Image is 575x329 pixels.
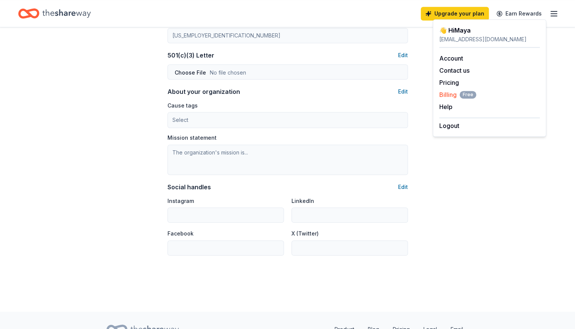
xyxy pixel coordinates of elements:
button: Select [167,112,408,128]
button: Edit [398,182,408,192]
div: [EMAIL_ADDRESS][DOMAIN_NAME] [439,35,540,44]
label: Cause tags [167,102,198,109]
label: LinkedIn [291,197,314,205]
div: About your organization [167,87,240,96]
button: Edit [398,87,408,96]
a: Earn Rewards [492,7,546,20]
button: BillingFree [439,90,476,99]
button: Contact us [439,66,470,75]
label: X (Twitter) [291,230,319,237]
input: 12-3456789 [167,28,408,43]
a: Upgrade your plan [421,7,489,20]
button: Edit [398,51,408,60]
button: Logout [439,121,459,130]
label: Mission statement [167,134,217,142]
div: 👋 Hi Maya [439,26,540,35]
span: Free [460,91,476,98]
div: Social handles [167,182,211,192]
label: Facebook [167,230,194,237]
a: Pricing [439,79,459,86]
span: Billing [439,90,476,99]
span: Select [172,115,188,125]
a: Home [18,5,91,22]
button: Help [439,102,453,111]
div: 501(c)(3) Letter [167,51,214,60]
a: Account [439,55,463,62]
label: Instagram [167,197,194,205]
